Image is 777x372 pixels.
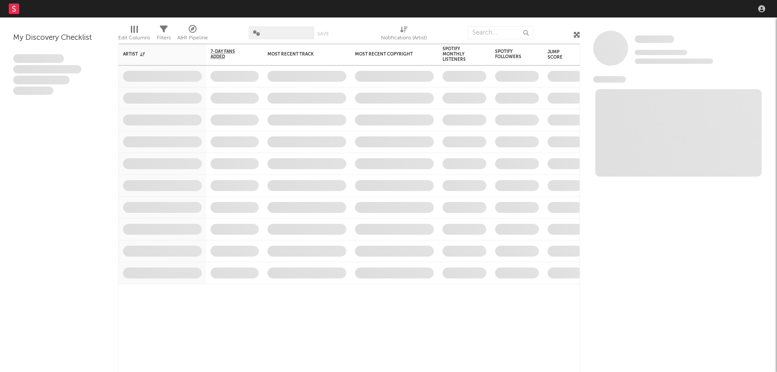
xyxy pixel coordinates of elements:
[355,52,421,57] div: Most Recent Copyright
[495,49,526,59] div: Spotify Followers
[157,22,171,47] div: Filters
[635,59,713,64] span: 0 fans last week
[548,49,570,60] div: Jump Score
[593,76,626,83] span: News Feed
[635,35,674,44] a: Some Artist
[381,22,427,47] div: Notifications (Artist)
[267,52,333,57] div: Most Recent Track
[177,22,208,47] div: A&R Pipeline
[381,33,427,43] div: Notifications (Artist)
[177,33,208,43] div: A&R Pipeline
[118,33,150,43] div: Edit Columns
[443,46,473,62] div: Spotify Monthly Listeners
[211,49,246,59] span: 7-Day Fans Added
[13,87,53,95] span: Aliquam viverra
[13,65,81,74] span: Integer aliquet in purus et
[635,50,687,55] span: Tracking Since: [DATE]
[118,22,150,47] div: Edit Columns
[317,31,329,36] button: Save
[635,35,674,43] span: Some Artist
[123,52,189,57] div: Artist
[13,76,70,84] span: Praesent ac interdum
[468,26,533,39] input: Search...
[157,33,171,43] div: Filters
[13,33,105,43] div: My Discovery Checklist
[13,54,64,63] span: Lorem ipsum dolor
